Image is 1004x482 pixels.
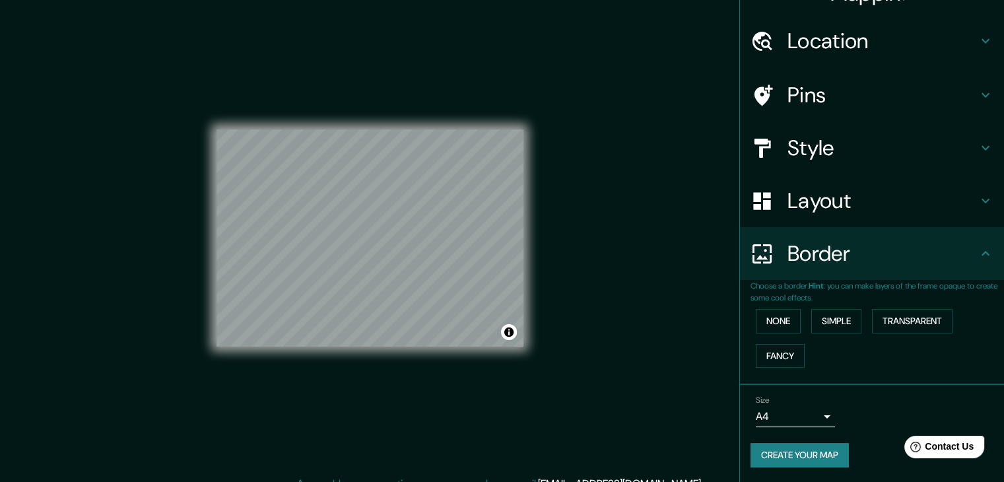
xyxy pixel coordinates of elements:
[787,188,978,214] h4: Layout
[787,82,978,108] h4: Pins
[887,430,989,467] iframe: Help widget launcher
[787,240,978,267] h4: Border
[787,28,978,54] h4: Location
[756,344,805,368] button: Fancy
[740,121,1004,174] div: Style
[751,280,1004,304] p: Choose a border. : you can make layers of the frame opaque to create some cool effects.
[756,309,801,333] button: None
[787,135,978,161] h4: Style
[740,174,1004,227] div: Layout
[756,395,770,406] label: Size
[740,69,1004,121] div: Pins
[740,15,1004,67] div: Location
[501,324,517,340] button: Toggle attribution
[872,309,953,333] button: Transparent
[751,443,849,467] button: Create your map
[811,309,861,333] button: Simple
[809,281,824,291] b: Hint
[740,227,1004,280] div: Border
[217,129,523,347] canvas: Map
[756,406,835,427] div: A4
